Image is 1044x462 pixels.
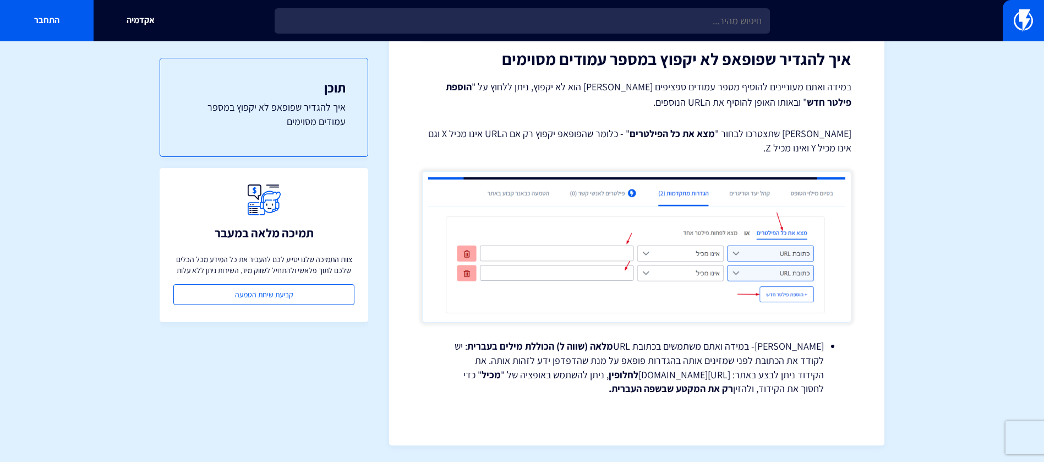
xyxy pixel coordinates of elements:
strong: מכיל [482,368,501,381]
h3: תמיכה מלאה במעבר [215,226,314,240]
p: [PERSON_NAME] שתצטרכו לבחור " " - כלומר שהפופאפ יקפוץ רק אם הURL אינו מכיל X וגם אינו מכיל Y ואינ... [422,127,851,155]
p: צוות התמיכה שלנו יסייע לכם להעביר את כל המידע מכל הכלים שלכם לתוך פלאשי ולהתחיל לשווק מיד, השירות... [173,254,354,276]
strong: מלאה (שווה ל) הכוללת מילים בעברית [467,340,613,352]
h3: תוכן [182,80,346,95]
strong: הוספת פילטר חדש [446,80,851,108]
p: במידה ואתם מעוניינים להוסיף מספר עמודים ספציפים [PERSON_NAME] הוא לא יקפוץ, ניתן ללחוץ על " " ובא... [422,79,851,110]
strong: רק את המקטע שבשפה העברית. [609,382,733,395]
li: [PERSON_NAME]- במידה ואתם משתמשים בכתובת URL : יש לקודד את הכתובת לפני שמזינים אותה בהגדרות פופאפ... [450,339,824,396]
a: איך להגדיר שפופאפ לא יקפוץ במספר עמודים מסוימים [182,100,346,128]
input: חיפוש מהיר... [275,8,770,34]
strong: מצא את כל הפילטרים [630,127,715,140]
a: קביעת שיחת הטמעה [173,284,354,305]
h2: איך להגדיר שפופאפ לא יקפוץ במספר עמודים מסוימים [422,50,851,68]
strong: לחלופין [609,368,638,381]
